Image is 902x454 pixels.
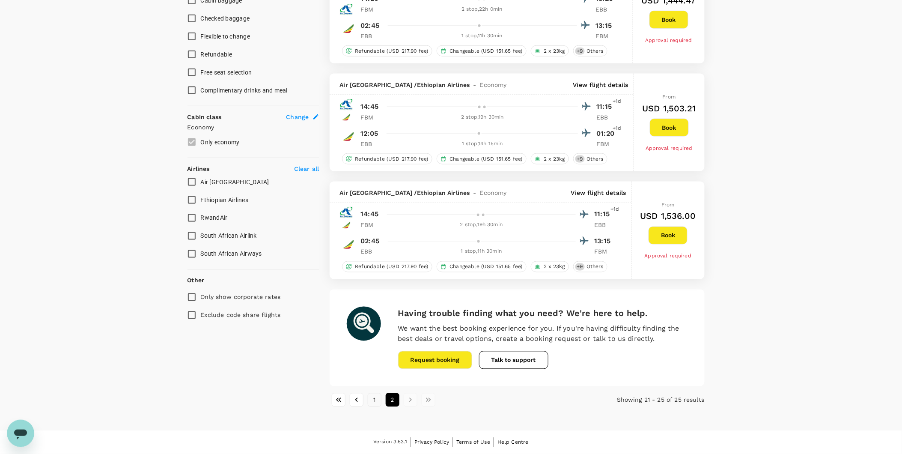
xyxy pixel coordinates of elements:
[597,140,618,148] p: FBM
[447,48,526,55] span: Changeable (USD 151.65 fee)
[573,261,607,272] div: +9Others
[361,32,382,40] p: EBB
[597,102,618,112] p: 11:15
[531,261,569,272] div: 2 x 23kg
[361,21,380,31] p: 02:45
[340,111,353,124] img: ET
[480,188,507,197] span: Economy
[480,81,507,89] span: Economy
[201,233,257,239] span: South African Airlink
[361,209,379,220] p: 14:45
[188,276,205,285] p: Other
[361,248,382,256] p: EBB
[352,263,432,271] span: Refundable (USD 217.90 fee)
[188,123,319,131] p: Economy
[368,393,381,407] button: Go to page 1
[571,188,626,197] p: View flight details
[596,21,617,31] p: 13:15
[350,393,363,407] button: Go to previous page
[361,113,382,122] p: FBM
[361,236,380,247] p: 02:45
[286,113,309,121] span: Change
[201,215,228,221] span: RwandAir
[332,393,345,407] button: Go to first page
[414,439,449,445] span: Privacy Policy
[470,188,480,197] span: -
[437,261,527,272] div: Changeable (USD 151.65 fee)
[645,253,692,259] span: Approval required
[531,45,569,57] div: 2 x 23kg
[387,140,578,148] div: 1 stop , 14h 15min
[531,153,569,164] div: 2 x 23kg
[188,165,210,172] strong: Airlines
[456,439,490,445] span: Terms of Use
[201,139,240,146] span: Only economy
[649,11,688,29] button: Book
[188,113,222,120] strong: Cabin class
[613,97,621,106] span: +1d
[201,293,281,302] p: Only show corporate rates
[361,140,382,148] p: EBB
[583,48,607,55] span: Others
[7,420,34,447] iframe: Button to launch messaging window
[497,438,529,447] a: Help Centre
[575,263,585,271] span: + 9
[340,20,357,37] img: ET
[583,263,607,271] span: Others
[201,311,281,320] p: Exclude code share flights
[201,51,232,58] span: Refundable
[330,393,580,407] nav: pagination navigation
[373,438,407,447] span: Version 3.53.1
[661,202,675,208] span: From
[352,48,432,55] span: Refundable (USD 217.90 fee)
[596,5,617,14] p: EBB
[342,45,432,57] div: Refundable (USD 217.90 fee)
[201,179,269,185] span: Air [GEOGRAPHIC_DATA]
[361,5,382,14] p: FBM
[573,81,628,89] p: View flight details
[340,128,357,145] img: ET
[613,124,621,133] span: +1d
[573,153,607,164] div: +9Others
[361,221,382,230] p: FBM
[583,155,607,163] span: Others
[447,155,526,163] span: Changeable (USD 151.65 fee)
[201,197,249,203] span: Ethiopian Airlines
[541,48,569,55] span: 2 x 23kg
[340,3,353,16] img: TC
[579,396,704,404] p: Showing 21 - 25 of 25 results
[541,155,569,163] span: 2 x 23kg
[361,128,378,139] p: 12:05
[595,221,616,230] p: EBB
[447,263,526,271] span: Changeable (USD 151.65 fee)
[340,81,470,89] span: Air [GEOGRAPHIC_DATA] / Ethiopian Airlines
[294,164,319,173] p: Clear all
[575,155,585,163] span: + 9
[342,153,432,164] div: Refundable (USD 217.90 fee)
[387,248,576,256] div: 1 stop , 11h 30min
[597,128,618,139] p: 01:20
[340,219,353,232] img: ET
[340,98,353,111] img: TC
[573,45,607,57] div: +9Others
[342,261,432,272] div: Refundable (USD 217.90 fee)
[640,209,696,223] h6: USD 1,536.00
[387,32,577,40] div: 1 stop , 11h 30min
[201,69,252,76] span: Free seat selection
[201,33,250,40] span: Flexible to change
[597,113,618,122] p: EBB
[340,188,470,197] span: Air [GEOGRAPHIC_DATA] / Ethiopian Airlines
[646,145,693,151] span: Approval required
[361,102,379,112] p: 14:45
[595,248,616,256] p: FBM
[386,393,399,407] button: page 2
[340,236,357,253] img: ET
[398,307,688,320] h6: Having trouble finding what you need? We're here to help.
[387,113,578,122] div: 2 stop , 19h 30min
[650,119,689,137] button: Book
[595,209,616,220] p: 11:15
[470,81,480,89] span: -
[398,324,688,344] p: We want the best booking experience for you. If you're having difficulty finding the best deals o...
[340,206,353,219] img: TC
[497,439,529,445] span: Help Centre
